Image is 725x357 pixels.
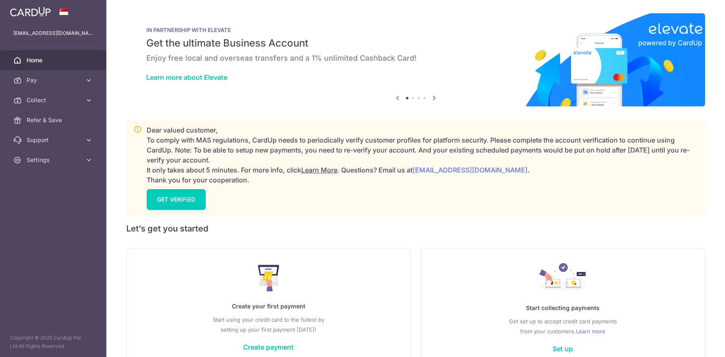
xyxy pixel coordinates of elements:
h5: Let’s get you started [126,222,705,235]
h5: Get the ultimate Business Account [146,37,685,50]
img: Renovation banner [126,13,705,106]
a: [EMAIL_ADDRESS][DOMAIN_NAME] [413,166,528,174]
p: Dear valued customer, To comply with MAS regulations, CardUp needs to periodically verify custome... [147,125,698,185]
p: Start collecting payments [438,303,688,313]
a: GET VERIFIED [147,189,206,210]
a: Learn more [576,326,605,336]
span: Home [27,56,81,64]
span: Settings [27,156,81,164]
span: Support [27,136,81,144]
p: Create your first payment [143,301,394,311]
img: Make Payment [258,265,279,291]
img: Collect Payment [539,263,587,293]
a: Create payment [243,343,294,351]
a: Learn more about Elevate [146,73,227,81]
h6: Enjoy free local and overseas transfers and a 1% unlimited Cashback Card! [146,53,685,63]
p: Start using your credit card to the fullest by setting up your first payment [DATE]! [143,315,394,335]
span: Pay [27,76,81,84]
p: Get set up to accept credit card payments from your customers. [438,316,688,336]
img: CardUp [10,7,51,17]
p: IN PARTNERSHIP WITH ELEVATE [146,27,685,33]
a: Learn More [301,166,337,174]
span: Collect [27,96,81,104]
p: [EMAIL_ADDRESS][DOMAIN_NAME] [13,29,93,37]
span: Refer & Save [27,116,81,124]
a: Set up [553,345,573,353]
